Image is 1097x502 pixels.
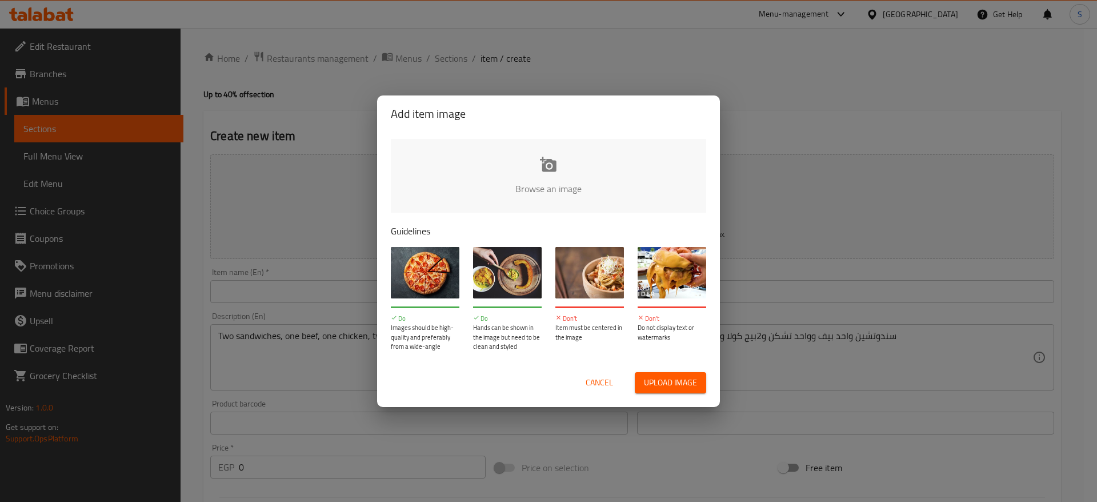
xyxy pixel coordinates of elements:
[635,372,706,393] button: Upload image
[555,247,624,298] img: guide-img-3@3x.jpg
[638,314,706,324] p: Don't
[555,314,624,324] p: Don't
[581,372,618,393] button: Cancel
[473,323,542,352] p: Hands can be shown in the image but need to be clean and styled
[638,247,706,298] img: guide-img-4@3x.jpg
[644,376,697,390] span: Upload image
[391,314,459,324] p: Do
[391,323,459,352] p: Images should be high-quality and preferably from a wide-angle
[473,247,542,298] img: guide-img-2@3x.jpg
[391,224,706,238] p: Guidelines
[473,314,542,324] p: Do
[391,105,706,123] h2: Add item image
[638,323,706,342] p: Do not display text or watermarks
[391,247,459,298] img: guide-img-1@3x.jpg
[555,323,624,342] p: Item must be centered in the image
[586,376,613,390] span: Cancel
